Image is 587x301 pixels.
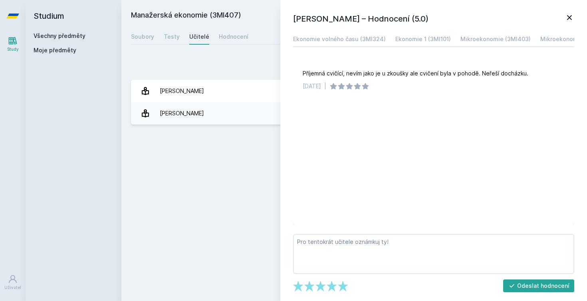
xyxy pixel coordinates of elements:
[164,29,180,45] a: Testy
[189,33,209,41] div: Učitelé
[34,32,85,39] a: Všechny předměty
[131,10,488,22] h2: Manažerská ekonomie (3MI407)
[303,69,528,77] div: Příjemná cvičící, nevím jako je u zkoušky ale cvičení byla v pohodě. Neřeší docházku.
[131,102,577,125] a: [PERSON_NAME] 1 hodnocení 5.0
[189,29,209,45] a: Učitelé
[219,29,248,45] a: Hodnocení
[131,29,154,45] a: Soubory
[2,270,24,295] a: Uživatel
[219,33,248,41] div: Hodnocení
[324,82,326,90] div: |
[7,46,19,52] div: Study
[131,33,154,41] div: Soubory
[4,285,21,291] div: Uživatel
[2,32,24,56] a: Study
[160,83,204,99] div: [PERSON_NAME]
[34,46,76,54] span: Moje předměty
[160,105,204,121] div: [PERSON_NAME]
[164,33,180,41] div: Testy
[131,80,577,102] a: [PERSON_NAME] 2 hodnocení 5.0
[303,82,321,90] div: [DATE]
